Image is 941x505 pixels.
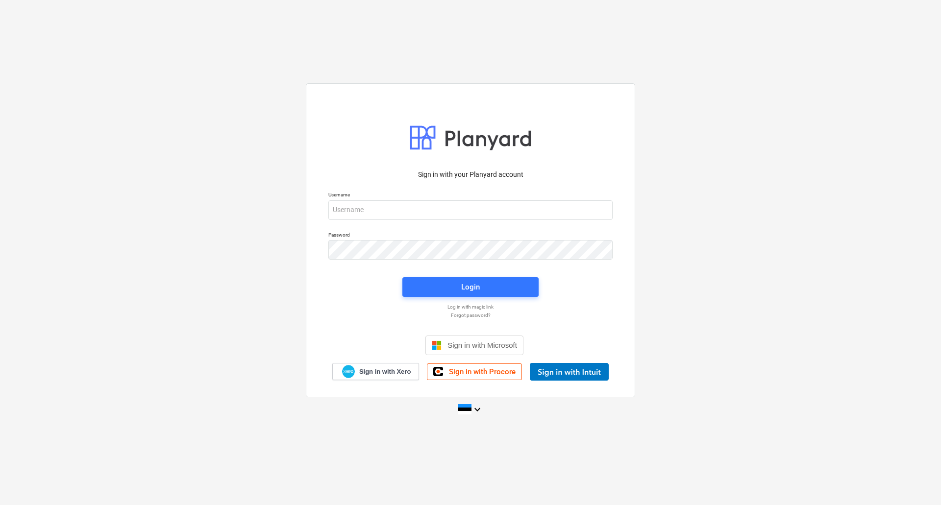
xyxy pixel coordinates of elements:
a: Sign in with Procore [427,363,522,380]
p: Username [328,192,613,200]
div: Login [461,281,480,293]
input: Username [328,200,613,220]
img: Xero logo [342,365,355,378]
p: Password [328,232,613,240]
a: Sign in with Xero [332,363,420,380]
span: Sign in with Xero [359,367,411,376]
i: keyboard_arrow_down [471,404,483,415]
img: Microsoft logo [432,340,442,350]
button: Login [402,277,539,297]
span: Sign in with Procore [449,367,516,376]
a: Forgot password? [323,312,618,318]
a: Log in with magic link [323,304,618,310]
p: Sign in with your Planyard account [328,169,613,180]
span: Sign in with Microsoft [447,341,517,349]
